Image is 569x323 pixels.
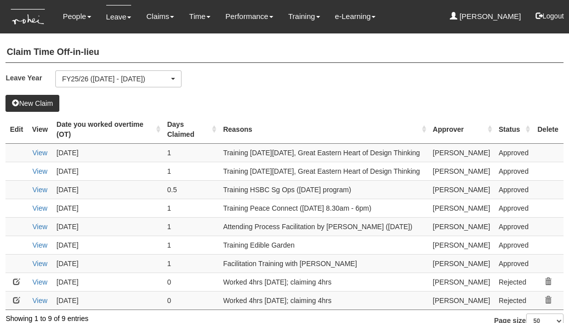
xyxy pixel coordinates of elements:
[495,199,533,217] td: Approved
[27,115,52,144] th: View
[163,273,219,291] td: 0
[495,217,533,236] td: Approved
[219,254,428,273] td: Facilitation Training with [PERSON_NAME]
[335,5,376,28] a: e-Learning
[429,180,495,199] td: [PERSON_NAME]
[32,149,47,157] a: View
[62,74,169,84] div: FY25/26 ([DATE] - [DATE])
[288,5,320,28] a: Training
[163,162,219,180] td: 1
[52,162,163,180] td: [DATE]
[163,180,219,199] td: 0.5
[429,143,495,162] td: [PERSON_NAME]
[495,180,533,199] td: Approved
[5,42,563,63] h4: Claim Time Off-in-lieu
[429,115,495,144] th: Approver : activate to sort column ascending
[219,143,428,162] td: Training [DATE][DATE], Great Eastern Heart of Design Thinking
[189,5,210,28] a: Time
[163,291,219,310] td: 0
[495,115,533,144] th: Status : activate to sort column ascending
[429,199,495,217] td: [PERSON_NAME]
[32,241,47,249] a: View
[52,291,163,310] td: [DATE]
[219,180,428,199] td: Training HSBC Sg Ops ([DATE] program)
[5,70,55,85] label: Leave Year
[52,115,163,144] th: Date you worked overtime (OT) : activate to sort column ascending
[495,162,533,180] td: Approved
[429,162,495,180] td: [PERSON_NAME]
[55,70,182,87] button: FY25/26 ([DATE] - [DATE])
[52,236,163,254] td: [DATE]
[219,115,428,144] th: Reasons : activate to sort column ascending
[495,143,533,162] td: Approved
[219,291,428,310] td: Worked 4hrs [DATE]; claiming 4hrs
[225,5,273,28] a: Performance
[32,223,47,231] a: View
[495,254,533,273] td: Approved
[429,217,495,236] td: [PERSON_NAME]
[163,143,219,162] td: 1
[163,115,219,144] th: Days Claimed : activate to sort column ascending
[32,204,47,212] a: View
[52,273,163,291] td: [DATE]
[219,199,428,217] td: Training Peace Connect ([DATE] 8.30am - 6pm)
[32,167,47,175] a: View
[52,199,163,217] td: [DATE]
[5,115,27,144] th: Edit
[495,273,533,291] td: Rejected
[52,143,163,162] td: [DATE]
[219,217,428,236] td: Attending Process Facilitation by [PERSON_NAME] ([DATE])
[533,115,564,144] th: Delete
[219,273,428,291] td: Worked 4hrs [DATE]; claiming 4hrs
[450,5,521,28] a: [PERSON_NAME]
[495,236,533,254] td: Approved
[429,291,495,310] td: [PERSON_NAME]
[32,260,47,268] a: View
[429,254,495,273] td: [PERSON_NAME]
[52,180,163,199] td: [DATE]
[52,254,163,273] td: [DATE]
[429,236,495,254] td: [PERSON_NAME]
[163,236,219,254] td: 1
[106,5,132,28] a: Leave
[219,162,428,180] td: Training [DATE][DATE], Great Eastern Heart of Design Thinking
[52,217,163,236] td: [DATE]
[32,297,47,305] a: View
[429,273,495,291] td: [PERSON_NAME]
[163,199,219,217] td: 1
[163,254,219,273] td: 1
[495,291,533,310] td: Rejected
[32,278,47,286] a: View
[163,217,219,236] td: 1
[32,186,47,194] a: View
[63,5,91,28] a: People
[146,5,174,28] a: Claims
[527,283,559,313] iframe: chat widget
[219,236,428,254] td: Training Edible Garden
[5,95,59,112] button: New Claim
